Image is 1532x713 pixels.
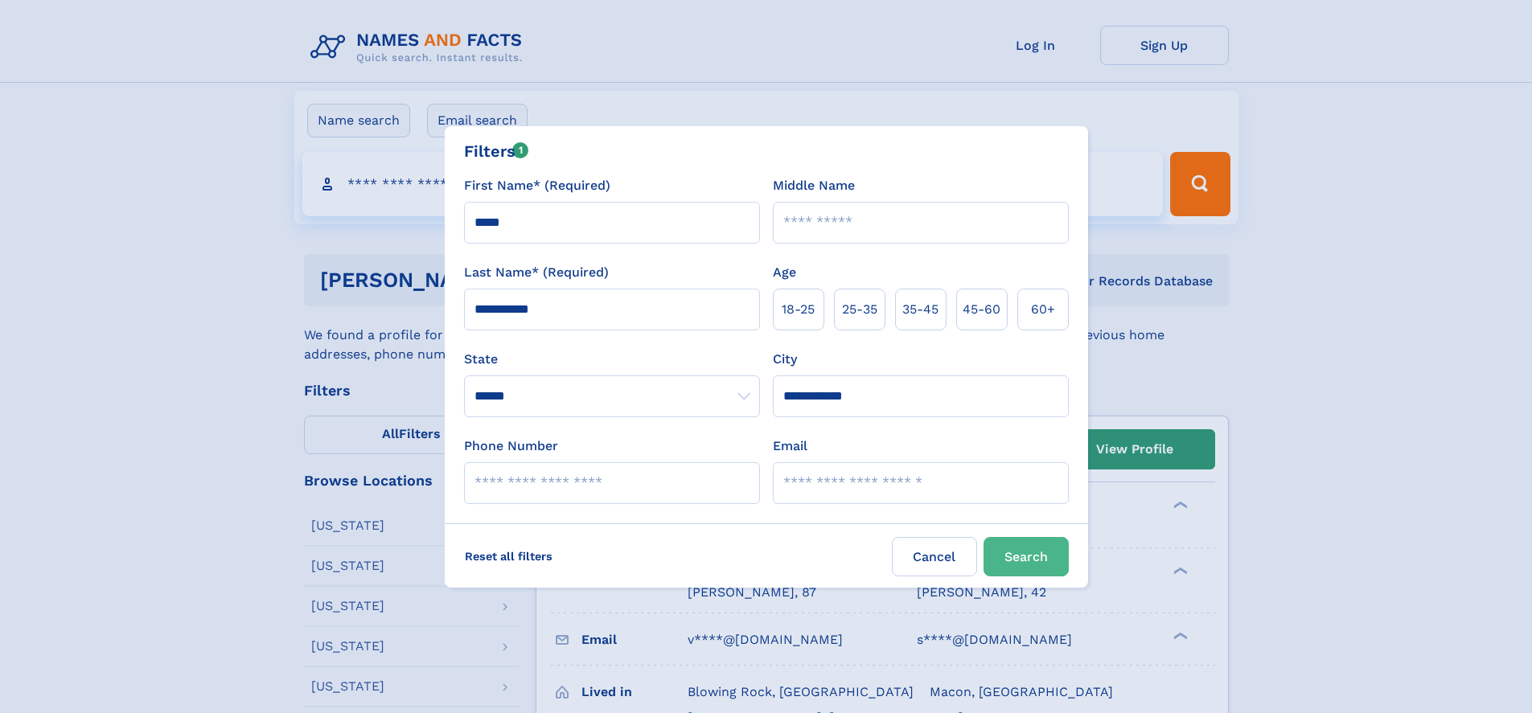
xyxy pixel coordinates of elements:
label: Reset all filters [454,537,563,576]
label: State [464,350,760,369]
span: 35‑45 [902,300,939,319]
span: 18‑25 [782,300,815,319]
label: City [773,350,797,369]
label: Email [773,436,807,456]
span: 25‑35 [842,300,877,319]
span: 60+ [1031,300,1055,319]
span: 45‑60 [963,300,1000,319]
label: Age [773,263,796,282]
label: First Name* (Required) [464,176,610,195]
label: Middle Name [773,176,855,195]
label: Cancel [892,537,977,576]
button: Search [984,537,1069,576]
label: Last Name* (Required) [464,263,609,282]
div: Filters [464,139,529,163]
label: Phone Number [464,436,558,456]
